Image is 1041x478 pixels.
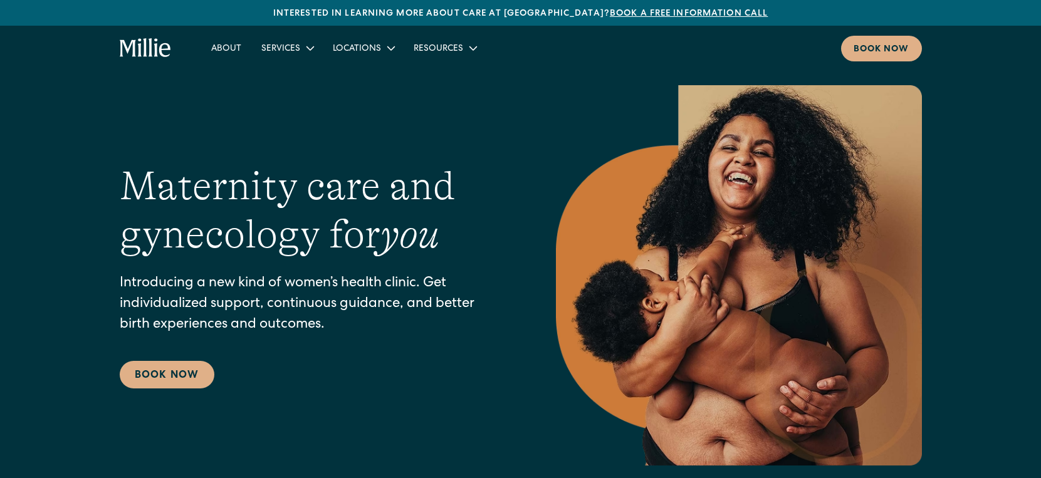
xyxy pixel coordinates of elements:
[251,38,323,58] div: Services
[404,38,486,58] div: Resources
[841,36,922,61] a: Book now
[201,38,251,58] a: About
[261,43,300,56] div: Services
[610,9,768,18] a: Book a free information call
[120,361,214,388] a: Book Now
[323,38,404,58] div: Locations
[414,43,463,56] div: Resources
[120,162,506,259] h1: Maternity care and gynecology for
[380,212,439,257] em: you
[556,85,922,465] img: Smiling mother with her baby in arms, celebrating body positivity and the nurturing bond of postp...
[854,43,909,56] div: Book now
[120,38,172,58] a: home
[120,274,506,336] p: Introducing a new kind of women’s health clinic. Get individualized support, continuous guidance,...
[333,43,381,56] div: Locations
